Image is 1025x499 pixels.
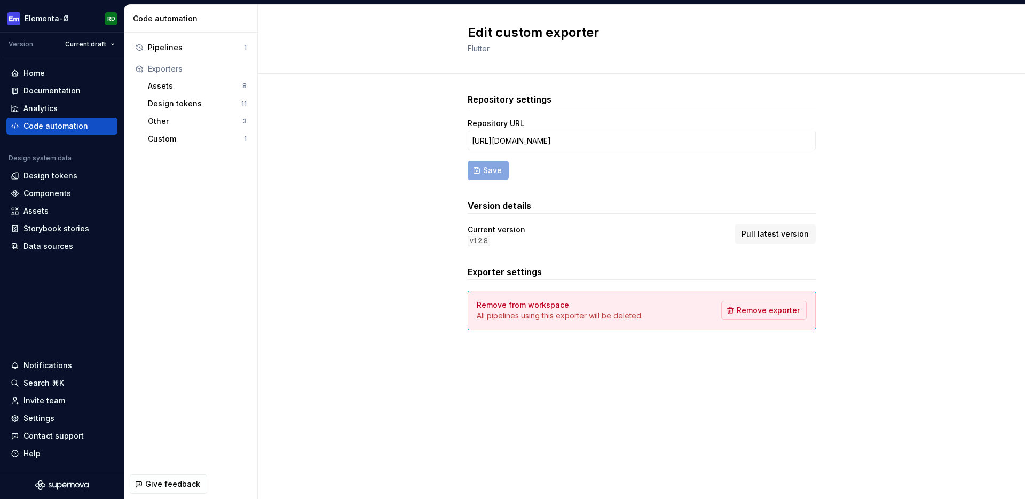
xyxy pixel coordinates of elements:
[9,40,33,49] div: Version
[241,99,247,108] div: 11
[2,7,122,30] button: Elementa-ØRD
[133,13,253,24] div: Code automation
[144,77,251,95] button: Assets8
[148,134,244,144] div: Custom
[35,480,89,490] svg: Supernova Logo
[131,39,251,56] button: Pipelines1
[477,310,643,321] p: All pipelines using this exporter will be deleted.
[23,378,64,388] div: Search ⌘K
[23,206,49,216] div: Assets
[25,13,69,24] div: Elementa-Ø
[6,375,117,392] button: Search ⌘K
[742,229,809,239] span: Pull latest version
[6,238,117,255] a: Data sources
[7,12,20,25] img: e72e9e65-9f43-4cb3-89a7-ea83765f03bf.png
[6,392,117,409] a: Invite team
[23,223,89,234] div: Storybook stories
[148,116,242,127] div: Other
[6,65,117,82] a: Home
[23,448,41,459] div: Help
[721,301,807,320] button: Remove exporter
[144,130,251,147] button: Custom1
[23,170,77,181] div: Design tokens
[244,135,247,143] div: 1
[23,395,65,406] div: Invite team
[6,357,117,374] button: Notifications
[9,154,72,162] div: Design system data
[144,95,251,112] button: Design tokens11
[477,300,569,310] h4: Remove from workspace
[148,81,242,91] div: Assets
[468,24,803,41] h2: Edit custom exporter
[23,413,54,424] div: Settings
[242,82,247,90] div: 8
[107,14,115,23] div: RD
[468,266,816,278] h3: Exporter settings
[23,68,45,79] div: Home
[735,224,816,244] button: Pull latest version
[148,64,247,74] div: Exporters
[23,121,88,131] div: Code automation
[23,241,73,252] div: Data sources
[6,220,117,237] a: Storybook stories
[148,42,244,53] div: Pipelines
[6,185,117,202] a: Components
[244,43,247,52] div: 1
[23,85,81,96] div: Documentation
[23,431,84,441] div: Contact support
[6,167,117,184] a: Design tokens
[468,44,490,53] span: Flutter
[6,118,117,135] a: Code automation
[65,40,106,49] span: Current draft
[468,93,816,106] h3: Repository settings
[242,117,247,126] div: 3
[468,236,490,246] div: v 1.2.8
[23,360,72,371] div: Notifications
[6,202,117,220] a: Assets
[130,474,207,494] button: Give feedback
[468,199,816,212] h3: Version details
[6,427,117,445] button: Contact support
[144,113,251,130] button: Other3
[468,118,524,129] label: Repository URL
[148,98,241,109] div: Design tokens
[6,100,117,117] a: Analytics
[468,224,525,235] div: Current version
[737,305,800,316] span: Remove exporter
[145,479,200,489] span: Give feedback
[23,103,58,114] div: Analytics
[6,82,117,99] a: Documentation
[23,188,71,199] div: Components
[60,37,120,52] button: Current draft
[6,445,117,462] button: Help
[6,410,117,427] a: Settings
